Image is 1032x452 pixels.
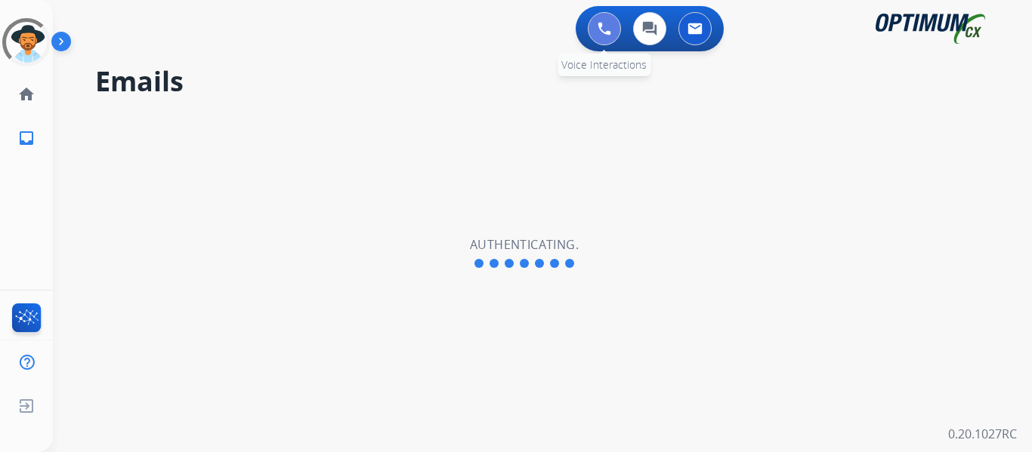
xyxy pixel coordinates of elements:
h2: Authenticating. [470,235,579,254]
mat-icon: inbox [17,129,36,147]
mat-icon: home [17,85,36,103]
h2: Emails [95,66,996,97]
span: Voice Interactions [561,57,647,72]
p: 0.20.1027RC [948,425,1017,443]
